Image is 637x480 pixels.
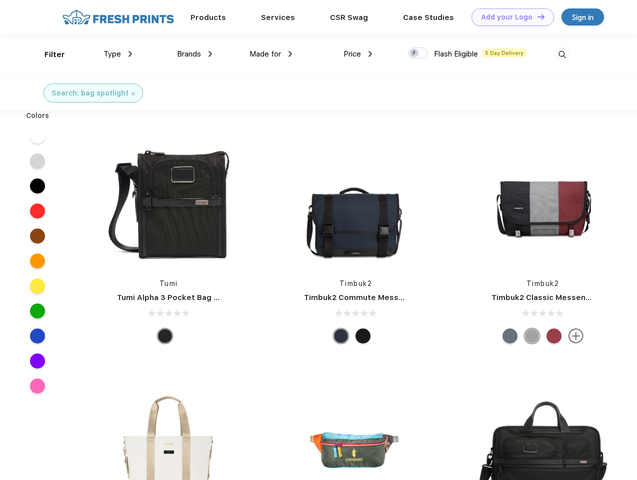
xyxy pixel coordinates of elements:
span: Flash Eligible [434,49,478,58]
div: Eco Lightbeam [502,328,517,343]
span: Made for [249,49,281,58]
div: Eco Nautical [333,328,348,343]
a: Products [190,13,226,22]
img: func=resize&h=266 [476,135,609,268]
div: Eco Black [355,328,370,343]
span: Type [103,49,121,58]
img: dropdown.png [288,51,292,57]
span: 5 Day Delivery [482,48,526,57]
img: desktop_search.svg [554,46,570,63]
a: Timbuk2 Commute Messenger Bag [304,293,438,302]
a: Timbuk2 [339,279,372,287]
img: DT [537,14,544,19]
a: Sign in [561,8,604,25]
a: Tumi Alpha 3 Pocket Bag Small [117,293,234,302]
div: Filter [44,49,65,60]
div: Search: bag spotlight [51,88,128,98]
img: dropdown.png [368,51,372,57]
span: Brands [177,49,201,58]
div: Eco Rind Pop [524,328,539,343]
a: Timbuk2 [526,279,559,287]
div: Add your Logo [481,13,532,21]
img: filter_cancel.svg [131,92,135,95]
div: Colors [18,110,57,121]
img: dropdown.png [208,51,212,57]
img: more.svg [568,328,583,343]
div: Sign in [572,11,593,23]
img: dropdown.png [128,51,132,57]
a: Timbuk2 Classic Messenger Bag [491,293,615,302]
span: Price [343,49,361,58]
div: Black [157,328,172,343]
img: func=resize&h=266 [102,135,235,268]
img: func=resize&h=266 [289,135,422,268]
a: Tumi [159,279,178,287]
div: Eco Bookish [546,328,561,343]
img: fo%20logo%202.webp [59,8,177,26]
